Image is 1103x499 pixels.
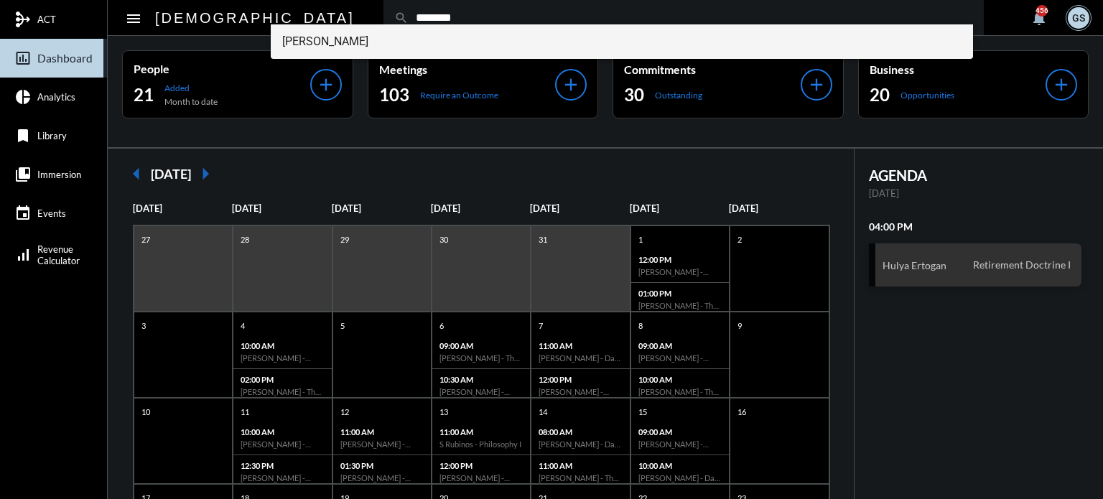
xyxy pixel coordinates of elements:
span: Immersion [37,169,81,180]
span: [PERSON_NAME] [282,24,962,59]
p: 14 [535,406,551,418]
p: 9 [734,320,745,332]
mat-icon: arrow_right [191,159,220,188]
p: 01:30 PM [340,461,424,470]
p: 11:00 AM [539,341,622,350]
mat-icon: add [561,75,581,95]
p: 29 [337,233,353,246]
p: 02:00 PM [241,375,324,384]
h6: [PERSON_NAME] - Investment [539,387,622,396]
span: ACT [37,14,56,25]
p: Added [164,83,218,93]
h6: [PERSON_NAME] - Action [439,473,523,482]
p: 10:30 AM [439,375,523,384]
p: 4 [237,320,248,332]
p: 6 [436,320,447,332]
div: GS [1068,7,1089,29]
p: 10:00 AM [638,375,722,384]
p: Commitments [624,62,801,76]
p: 12:00 PM [638,255,722,264]
p: 13 [436,406,452,418]
span: Revenue Calculator [37,243,80,266]
p: 11:00 AM [439,427,523,437]
h6: [PERSON_NAME] - [PERSON_NAME] - Data Capturing [638,439,722,449]
h6: S Rubinos - Philosophy I [439,439,523,449]
mat-icon: pie_chart [14,88,32,106]
h3: Hulya Ertogan [883,259,946,271]
h6: [PERSON_NAME] - Action [638,267,722,276]
p: 28 [237,233,253,246]
mat-icon: add [316,75,336,95]
p: [DATE] [431,202,530,214]
mat-icon: add [1051,75,1071,95]
h6: [PERSON_NAME] - Verification [241,353,324,363]
p: 09:00 AM [638,427,722,437]
p: 3 [138,320,149,332]
p: Business [870,62,1046,76]
mat-icon: Side nav toggle icon [125,10,142,27]
p: 12:30 PM [241,461,324,470]
h2: [DEMOGRAPHIC_DATA] [155,6,355,29]
mat-icon: bookmark [14,127,32,144]
p: 12:00 PM [539,375,622,384]
p: Outstanding [655,90,702,101]
div: 456 [1036,5,1048,17]
span: Dashboard [37,52,93,65]
h6: [PERSON_NAME] - The Philosophy [539,473,622,482]
p: Require an Outcome [420,90,498,101]
h6: [PERSON_NAME] - Data Capturing [539,439,622,449]
p: Opportunities [900,90,954,101]
p: People [134,62,310,75]
h2: [DATE] [151,166,191,182]
p: 12 [337,406,353,418]
mat-icon: event [14,205,32,222]
span: Library [37,130,67,141]
p: 27 [138,233,154,246]
p: 09:00 AM [439,341,523,350]
span: Events [37,207,66,219]
p: [DATE] [133,202,232,214]
p: 7 [535,320,546,332]
p: 30 [436,233,452,246]
p: 1 [635,233,646,246]
p: 11:00 AM [539,461,622,470]
p: [DATE] [232,202,331,214]
mat-icon: arrow_left [122,159,151,188]
p: Month to date [164,96,218,107]
h2: 21 [134,83,154,106]
span: Retirement Doctrine I [969,258,1074,271]
p: 2 [734,233,745,246]
h6: [PERSON_NAME] - Data Capturing [638,473,722,482]
h6: [PERSON_NAME] - The Philosophy [241,387,324,396]
p: 12:00 PM [439,461,523,470]
p: 09:00 AM [638,341,722,350]
h2: 30 [624,83,644,106]
h6: [PERSON_NAME] - The Philosophy [638,387,722,396]
h2: 04:00 PM [869,220,1082,233]
h6: [PERSON_NAME] - Philosophy I [340,473,424,482]
p: 08:00 AM [539,427,622,437]
p: Meetings [379,62,556,76]
mat-icon: notifications [1030,9,1048,27]
p: 10:00 AM [241,427,324,437]
p: 8 [635,320,646,332]
h6: [PERSON_NAME] - The Philosophy [638,301,722,310]
mat-icon: collections_bookmark [14,166,32,183]
p: 10:00 AM [638,461,722,470]
p: [DATE] [630,202,729,214]
h6: [PERSON_NAME] - [PERSON_NAME] - Data Capturing [638,353,722,363]
span: Analytics [37,91,75,103]
p: 16 [734,406,750,418]
h6: [PERSON_NAME] - Review [241,439,324,449]
h6: [PERSON_NAME] - Action [439,387,523,396]
h2: 103 [379,83,409,106]
p: 10 [138,406,154,418]
h6: [PERSON_NAME] - Data Capturing [539,353,622,363]
p: [DATE] [332,202,431,214]
p: 11:00 AM [340,427,424,437]
h6: [PERSON_NAME] - The Philosophy [439,353,523,363]
mat-icon: search [394,11,409,25]
p: 01:00 PM [638,289,722,298]
p: [DATE] [530,202,629,214]
mat-icon: add [806,75,827,95]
